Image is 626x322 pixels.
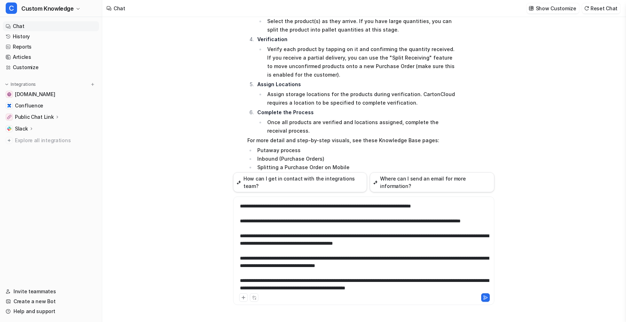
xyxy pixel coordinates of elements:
[6,137,13,144] img: explore all integrations
[255,146,455,155] li: Putaway process
[15,125,28,132] p: Slack
[370,172,494,192] button: Where can I send an email for more information?
[3,42,99,52] a: Reports
[15,113,54,121] p: Public Chat Link
[257,109,314,115] strong: Complete the Process
[3,81,38,88] button: Integrations
[4,82,9,87] img: expand menu
[257,36,287,42] strong: Verification
[233,172,367,192] button: How can I get in contact with the integrations team?
[3,101,99,111] a: ConfluenceConfluence
[3,21,99,31] a: Chat
[6,2,17,14] span: C
[527,3,579,13] button: Show Customize
[3,135,99,145] a: Explore all integrations
[3,62,99,72] a: Customize
[536,5,576,12] p: Show Customize
[7,104,11,108] img: Confluence
[7,127,11,131] img: Slack
[255,155,455,163] li: Inbound (Purchase Orders)
[529,6,534,11] img: customize
[265,90,455,107] li: Assign storage locations for the products during verification. CartonCloud requires a location to...
[265,118,455,135] li: Once all products are verified and locations assigned, complete the receival process.
[3,296,99,306] a: Create a new Bot
[3,306,99,316] a: Help and support
[3,32,99,41] a: History
[90,82,95,87] img: menu_add.svg
[582,3,620,13] button: Reset Chat
[11,82,36,87] p: Integrations
[15,102,43,109] span: Confluence
[584,6,589,11] img: reset
[255,163,455,172] li: Splitting a Purchase Order on Mobile
[3,287,99,296] a: Invite teammates
[3,89,99,99] a: help.cartoncloud.com[DOMAIN_NAME]
[7,92,11,96] img: help.cartoncloud.com
[247,136,455,145] p: For more detail and step-by-step visuals, see these Knowledge Base pages:
[15,135,96,146] span: Explore all integrations
[21,4,74,13] span: Custom Knowledge
[265,17,455,34] li: Select the product(s) as they arrive. If you have large quantities, you can split the product int...
[114,5,125,12] div: Chat
[15,91,55,98] span: [DOMAIN_NAME]
[7,115,11,119] img: Public Chat Link
[265,45,455,79] li: Verify each product by tapping on it and confirming the quantity received. If you receive a parti...
[257,81,301,87] strong: Assign Locations
[3,52,99,62] a: Articles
